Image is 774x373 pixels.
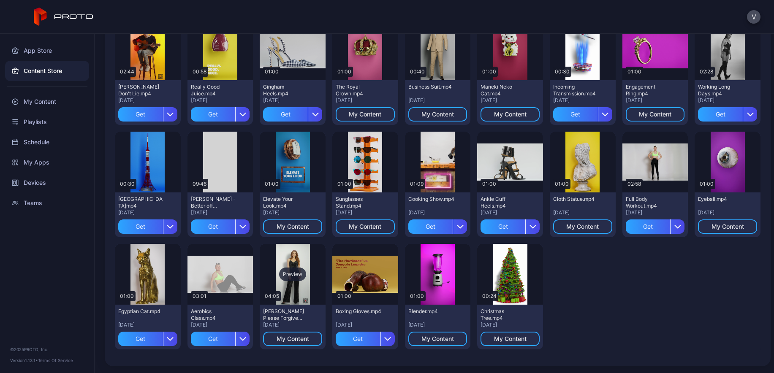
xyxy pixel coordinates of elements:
[553,107,598,122] div: Get
[263,107,322,122] button: Get
[191,219,236,234] div: Get
[263,308,310,322] div: Adeline Mocke's Please Forgive Me.mp4
[279,268,306,281] div: Preview
[336,219,395,234] button: My Content
[349,223,381,230] div: My Content
[191,209,250,216] div: [DATE]
[698,84,744,97] div: Working Long Days.mp4
[191,196,237,209] div: Diane Franklin - Better off Dead.mp4
[5,173,89,193] a: Devices
[566,223,599,230] div: My Content
[408,332,467,346] button: My Content
[263,332,322,346] button: My Content
[481,84,527,97] div: Maneki Neko Cat.mp4
[626,219,671,234] div: Get
[336,332,380,346] div: Get
[336,332,395,346] button: Get
[408,209,467,216] div: [DATE]
[494,335,527,342] div: My Content
[553,97,612,104] div: [DATE]
[263,107,308,122] div: Get
[481,219,540,234] button: Get
[408,322,467,328] div: [DATE]
[118,219,177,234] button: Get
[5,152,89,173] a: My Apps
[481,97,540,104] div: [DATE]
[118,308,165,315] div: Egyptian Cat.mp4
[118,196,165,209] div: Tokyo Tower.mp4
[118,332,177,346] button: Get
[191,219,250,234] button: Get
[408,84,455,90] div: Business Suit.mp4
[118,219,163,234] div: Get
[421,335,454,342] div: My Content
[349,111,381,118] div: My Content
[626,84,672,97] div: Engagement Ring.mp4
[191,332,250,346] button: Get
[118,107,163,122] div: Get
[336,84,382,97] div: The Royal Crown.mp4
[481,322,540,328] div: [DATE]
[118,332,163,346] div: Get
[626,209,685,216] div: [DATE]
[5,92,89,112] a: My Content
[277,335,309,342] div: My Content
[553,84,600,97] div: Incoming Transmission.mp4
[698,219,757,234] button: My Content
[481,308,527,322] div: Christmas Tree.mp4
[481,107,540,122] button: My Content
[626,196,672,209] div: Full Body Workout.mp4
[408,308,455,315] div: Blender.mp4
[263,209,322,216] div: [DATE]
[626,97,685,104] div: [DATE]
[277,223,309,230] div: My Content
[408,219,467,234] button: Get
[118,107,177,122] button: Get
[263,219,322,234] button: My Content
[481,196,527,209] div: Ankle Cuff Heels.mp4
[263,196,310,209] div: Elevate Your Look.mp4
[494,111,527,118] div: My Content
[118,322,177,328] div: [DATE]
[5,132,89,152] a: Schedule
[712,223,744,230] div: My Content
[553,209,612,216] div: [DATE]
[10,358,38,363] span: Version 1.13.1 •
[336,209,395,216] div: [DATE]
[10,346,84,353] div: © 2025 PROTO, Inc.
[626,219,685,234] button: Get
[336,196,382,209] div: Sunglasses Stand.mp4
[336,97,395,104] div: [DATE]
[336,107,395,122] button: My Content
[5,193,89,213] div: Teams
[698,107,757,122] button: Get
[626,107,685,122] button: My Content
[747,10,760,24] button: V
[5,112,89,132] a: Playlists
[191,107,250,122] button: Get
[118,209,177,216] div: [DATE]
[5,41,89,61] a: App Store
[336,322,395,328] div: [DATE]
[191,308,237,322] div: Aerobics Class.mp4
[118,97,177,104] div: [DATE]
[118,84,165,97] div: Ryan Pollie's Don't Lie.mp4
[698,107,743,122] div: Get
[553,107,612,122] button: Get
[38,358,73,363] a: Terms Of Service
[408,97,467,104] div: [DATE]
[481,209,540,216] div: [DATE]
[698,196,744,203] div: Eyeball.mp4
[191,97,250,104] div: [DATE]
[336,308,382,315] div: Boxing Gloves.mp4
[263,97,322,104] div: [DATE]
[191,84,237,97] div: Really Good Juice.mp4
[5,61,89,81] a: Content Store
[698,209,757,216] div: [DATE]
